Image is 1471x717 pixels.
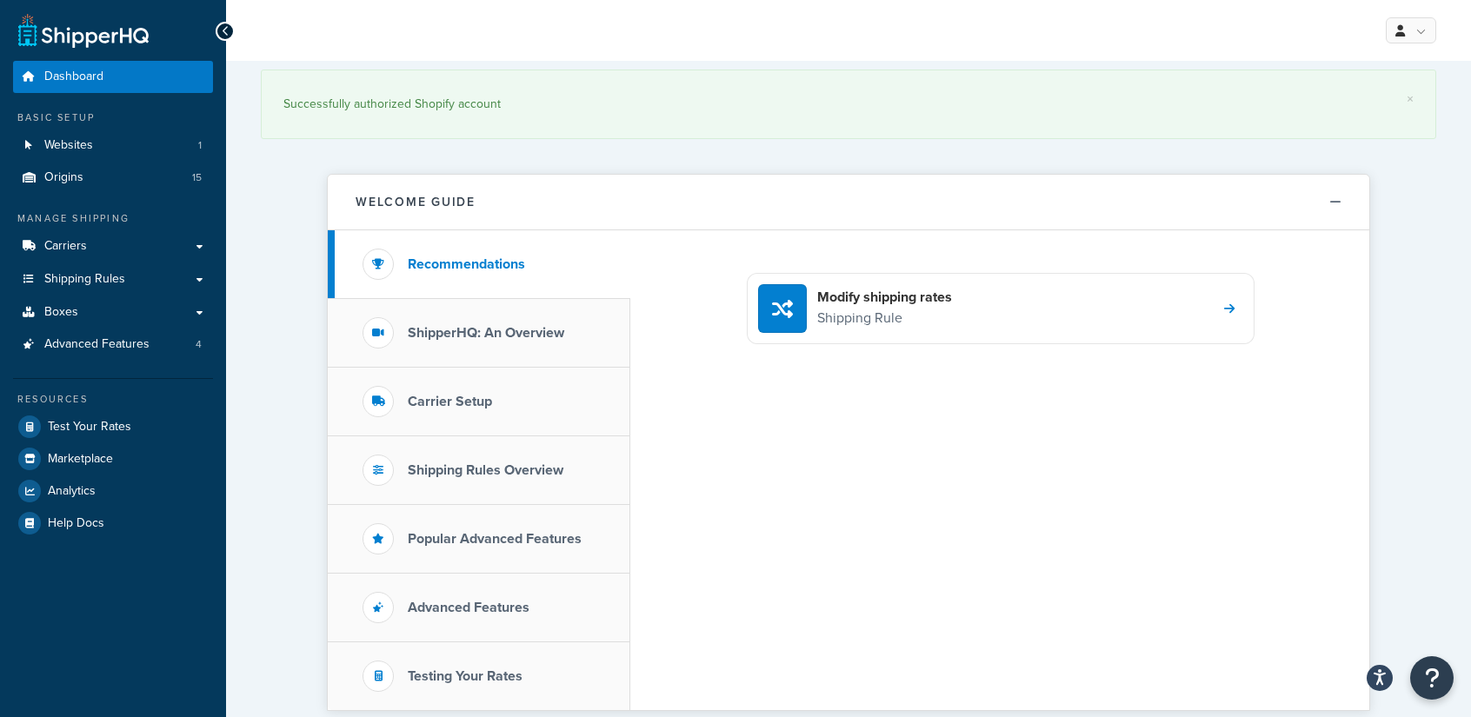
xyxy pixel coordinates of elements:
a: Shipping Rules [13,263,213,295]
a: Dashboard [13,61,213,93]
a: Carriers [13,230,213,262]
div: Successfully authorized Shopify account [283,92,1414,116]
a: Marketplace [13,443,213,475]
p: Shipping Rule [817,307,952,329]
div: Manage Shipping [13,211,213,226]
h2: Welcome Guide [356,196,476,209]
span: Analytics [48,484,96,499]
span: Dashboard [44,70,103,84]
li: Advanced Features [13,329,213,361]
span: 1 [198,138,202,153]
a: Analytics [13,475,213,507]
span: 4 [196,337,202,352]
span: Advanced Features [44,337,150,352]
h3: Testing Your Rates [408,668,523,684]
h3: Recommendations [408,256,525,272]
span: Shipping Rules [44,272,125,287]
a: Test Your Rates [13,411,213,442]
div: Basic Setup [13,110,213,125]
h3: ShipperHQ: An Overview [408,325,564,341]
li: Origins [13,162,213,194]
span: Websites [44,138,93,153]
span: Boxes [44,305,78,320]
h3: Advanced Features [408,600,529,615]
a: × [1407,92,1414,106]
span: Carriers [44,239,87,254]
button: Welcome Guide [328,175,1369,230]
h3: Popular Advanced Features [408,531,582,547]
span: Test Your Rates [48,420,131,435]
button: Open Resource Center [1410,656,1454,700]
h3: Shipping Rules Overview [408,462,563,478]
span: 15 [192,170,202,185]
a: Websites1 [13,129,213,162]
span: Origins [44,170,83,185]
a: Advanced Features4 [13,329,213,361]
div: Resources [13,392,213,407]
li: Websites [13,129,213,162]
h4: Modify shipping rates [817,288,952,307]
span: Help Docs [48,516,104,531]
a: Help Docs [13,508,213,539]
span: Marketplace [48,452,113,467]
h3: Carrier Setup [408,394,492,409]
a: Origins15 [13,162,213,194]
a: Boxes [13,296,213,329]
